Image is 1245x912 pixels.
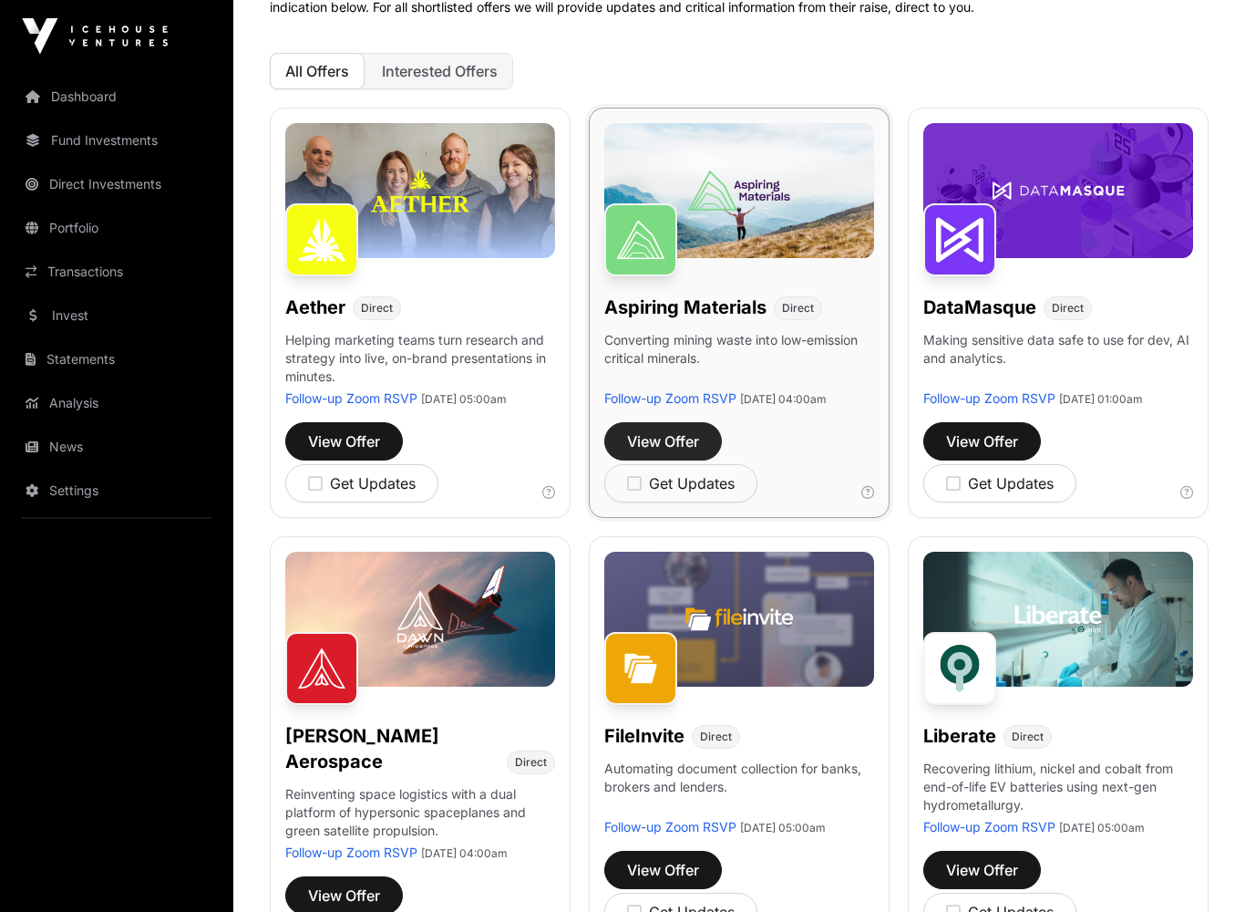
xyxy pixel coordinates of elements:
[604,391,736,407] a: Follow-up Zoom RSVP
[15,471,219,511] a: Settings
[604,724,684,750] h1: FileInvite
[285,553,555,688] img: Dawn-Banner.jpg
[15,164,219,204] a: Direct Investments
[421,847,508,861] span: [DATE] 04:00am
[604,820,736,835] a: Follow-up Zoom RSVP
[923,820,1055,835] a: Follow-up Zoom RSVP
[700,731,732,745] span: Direct
[604,553,874,688] img: File-Invite-Banner.jpg
[15,295,219,336] a: Invest
[923,852,1041,890] button: View Offer
[604,852,722,890] button: View Offer
[15,208,219,248] a: Portfolio
[740,822,826,835] span: [DATE] 05:00am
[1059,822,1145,835] span: [DATE] 05:00am
[923,332,1193,390] p: Making sensitive data safe to use for dev, AI and analytics.
[923,553,1193,688] img: Liberate-Banner.jpg
[1052,302,1084,316] span: Direct
[604,423,722,461] button: View Offer
[285,295,345,321] h1: Aether
[946,860,1018,882] span: View Offer
[923,295,1036,321] h1: DataMasque
[604,124,874,259] img: Aspiring-Banner.jpg
[285,332,555,390] p: Helping marketing teams turn research and strategy into live, on-brand presentations in minutes.
[923,724,996,750] h1: Liberate
[923,391,1055,407] a: Follow-up Zoom RSVP
[15,383,219,423] a: Analysis
[15,339,219,379] a: Statements
[15,77,219,117] a: Dashboard
[946,473,1054,495] div: Get Updates
[308,473,416,495] div: Get Updates
[627,431,699,453] span: View Offer
[361,302,393,316] span: Direct
[270,54,365,90] button: All Offers
[285,786,555,845] p: Reinventing space logistics with a dual platform of hypersonic spaceplanes and green satellite pr...
[923,124,1193,259] img: DataMasque-Banner.jpg
[923,633,996,706] img: Liberate
[627,860,699,882] span: View Offer
[285,204,358,277] img: Aether
[946,431,1018,453] span: View Offer
[285,465,438,503] button: Get Updates
[308,886,380,907] span: View Offer
[421,393,507,407] span: [DATE] 05:00am
[285,124,555,259] img: Aether-Banner.jpg
[285,423,403,461] button: View Offer
[1059,393,1143,407] span: [DATE] 01:00am
[285,845,417,861] a: Follow-up Zoom RSVP
[604,633,677,706] img: FileInvite
[923,423,1041,461] button: View Offer
[740,393,827,407] span: [DATE] 04:00am
[782,302,814,316] span: Direct
[285,391,417,407] a: Follow-up Zoom RSVP
[1012,731,1044,745] span: Direct
[285,63,349,81] span: All Offers
[604,295,767,321] h1: Aspiring Materials
[604,332,874,390] p: Converting mining waste into low-emission critical minerals.
[604,465,757,503] button: Get Updates
[627,473,735,495] div: Get Updates
[285,633,358,706] img: Dawn Aerospace
[515,756,547,771] span: Direct
[15,120,219,161] a: Fund Investments
[366,54,513,90] button: Interested Offers
[923,761,1193,819] p: Recovering lithium, nickel and cobalt from end-of-life EV batteries using next-gen hydrometallurgy.
[1154,824,1245,912] iframe: Chat Widget
[923,465,1076,503] button: Get Updates
[285,724,499,775] h1: [PERSON_NAME] Aerospace
[923,204,996,277] img: DataMasque
[604,761,874,819] p: Automating document collection for banks, brokers and lenders.
[15,252,219,292] a: Transactions
[15,427,219,467] a: News
[604,204,677,277] img: Aspiring Materials
[382,63,498,81] span: Interested Offers
[308,431,380,453] span: View Offer
[22,18,168,55] img: Icehouse Ventures Logo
